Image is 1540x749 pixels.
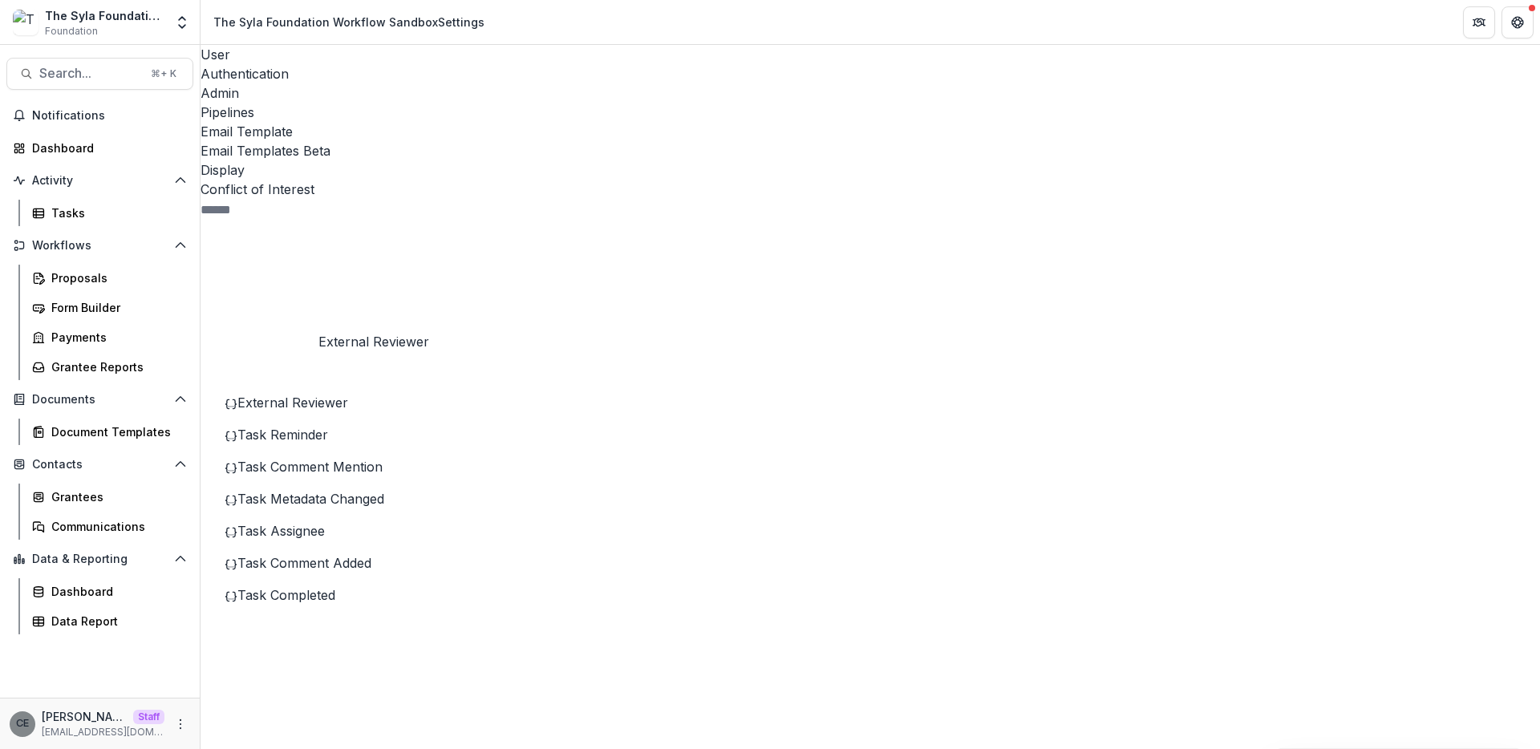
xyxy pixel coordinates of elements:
[32,239,168,253] span: Workflows
[6,103,193,128] button: Notifications
[13,10,38,35] img: The Syla Foundation Workflow Sandbox
[26,608,193,634] a: Data Report
[6,233,193,258] button: Open Workflows
[42,708,127,725] p: [PERSON_NAME]
[32,553,168,566] span: Data & Reporting
[45,7,164,24] div: The Syla Foundation Workflow Sandbox
[171,715,190,734] button: More
[26,354,193,380] a: Grantee Reports
[26,578,193,605] a: Dashboard
[26,513,193,540] a: Communications
[237,523,325,539] span: Task Assignee
[225,585,480,605] div: Task Completed
[213,14,484,30] div: The Syla Foundation Workflow Sandbox Settings
[6,168,193,193] button: Open Activity
[225,393,480,412] div: External Reviewer
[39,66,141,81] span: Search...
[42,725,164,739] p: [EMAIL_ADDRESS][DOMAIN_NAME]
[237,491,384,507] span: Task Metadata Changed
[26,200,193,226] a: Tasks
[51,518,180,535] div: Communications
[32,393,168,407] span: Documents
[237,555,371,571] span: Task Comment Added
[32,174,168,188] span: Activity
[16,719,29,729] div: Chiji Eke
[225,489,480,508] div: Task Metadata Changed
[303,143,330,159] span: Beta
[207,10,491,34] nav: breadcrumb
[237,395,348,411] span: External Reviewer
[225,425,480,444] div: Task Reminder
[237,587,335,603] span: Task Completed
[148,65,180,83] div: ⌘ + K
[225,553,480,573] div: Task Comment Added
[26,484,193,510] a: Grantees
[51,583,180,600] div: Dashboard
[6,58,193,90] button: Search...
[201,160,1540,180] a: Display
[6,387,193,412] button: Open Documents
[201,103,1540,122] a: Pipelines
[237,459,383,475] span: Task Comment Mention
[32,109,187,123] span: Notifications
[201,141,1540,160] div: Email Templates
[51,358,180,375] div: Grantee Reports
[51,329,180,346] div: Payments
[51,488,180,505] div: Grantees
[171,6,193,38] button: Open entity switcher
[51,299,180,316] div: Form Builder
[32,140,180,156] div: Dashboard
[318,332,429,351] div: External Reviewer
[225,521,480,540] div: Task Assignee
[45,24,98,38] span: Foundation
[133,710,164,724] p: Staff
[6,451,193,477] button: Open Contacts
[26,294,193,321] a: Form Builder
[26,265,193,291] a: Proposals
[201,45,1540,64] a: User
[26,324,193,350] a: Payments
[6,135,193,161] a: Dashboard
[1501,6,1534,38] button: Get Help
[26,419,193,445] a: Document Templates
[32,458,168,472] span: Contacts
[201,180,1540,199] a: Conflict of Interest
[225,457,480,476] div: Task Comment Mention
[1463,6,1495,38] button: Partners
[237,427,328,443] span: Task Reminder
[51,204,180,221] div: Tasks
[51,423,180,440] div: Document Templates
[51,613,180,630] div: Data Report
[201,141,1540,160] a: Email Templates Beta
[201,83,1540,103] a: Admin
[51,269,180,286] div: Proposals
[6,546,193,572] button: Open Data & Reporting
[201,64,1540,83] a: Authentication
[201,122,1540,141] a: Email Template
